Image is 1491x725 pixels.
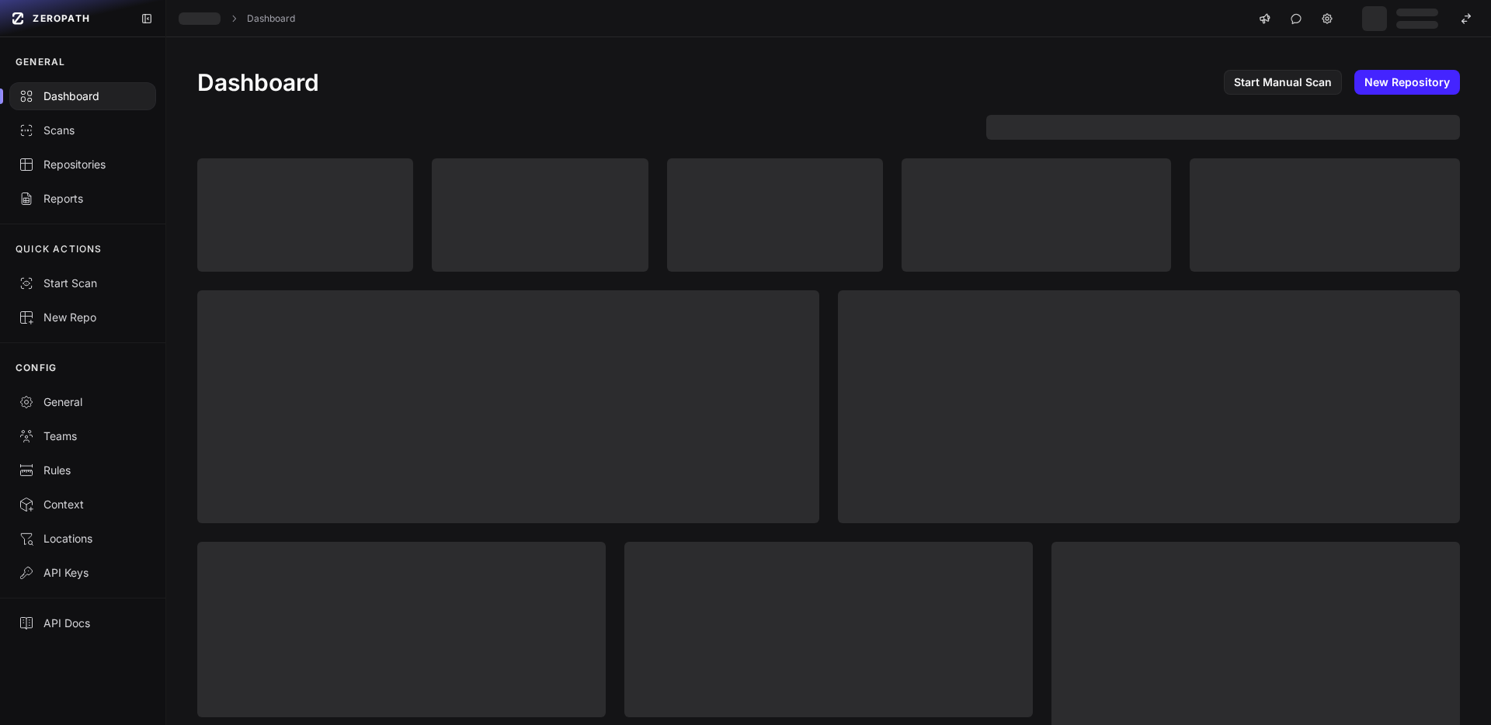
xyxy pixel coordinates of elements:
a: Dashboard [247,12,295,25]
div: New Repo [19,310,147,325]
p: QUICK ACTIONS [16,243,103,255]
div: API Docs [19,616,147,631]
p: GENERAL [16,56,65,68]
div: Rules [19,463,147,478]
a: ZEROPATH [6,6,128,31]
nav: breadcrumb [179,12,295,25]
div: Scans [19,123,147,138]
span: ZEROPATH [33,12,90,25]
div: General [19,394,147,410]
a: New Repository [1354,70,1460,95]
svg: chevron right, [228,13,239,24]
a: Start Manual Scan [1224,70,1342,95]
div: Reports [19,191,147,206]
div: API Keys [19,565,147,581]
h1: Dashboard [197,68,319,96]
div: Repositories [19,157,147,172]
div: Dashboard [19,88,147,104]
p: CONFIG [16,362,57,374]
div: Context [19,497,147,512]
div: Start Scan [19,276,147,291]
div: Locations [19,531,147,546]
div: Teams [19,428,147,444]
